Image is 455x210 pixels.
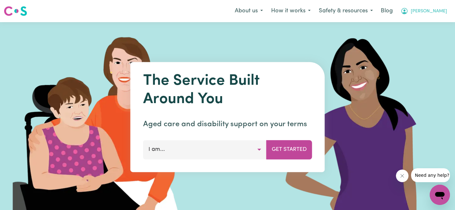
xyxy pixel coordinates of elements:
[266,140,312,159] button: Get Started
[143,72,312,108] h1: The Service Built Around You
[267,4,315,18] button: How it works
[315,4,377,18] button: Safety & resources
[143,119,312,130] p: Aged care and disability support on your terms
[411,8,447,15] span: [PERSON_NAME]
[396,170,409,182] iframe: Close message
[397,4,451,18] button: My Account
[411,168,450,182] iframe: Message from company
[143,140,267,159] button: I am...
[4,4,27,18] a: Careseekers logo
[4,5,27,17] img: Careseekers logo
[377,4,397,18] a: Blog
[231,4,267,18] button: About us
[430,185,450,205] iframe: Button to launch messaging window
